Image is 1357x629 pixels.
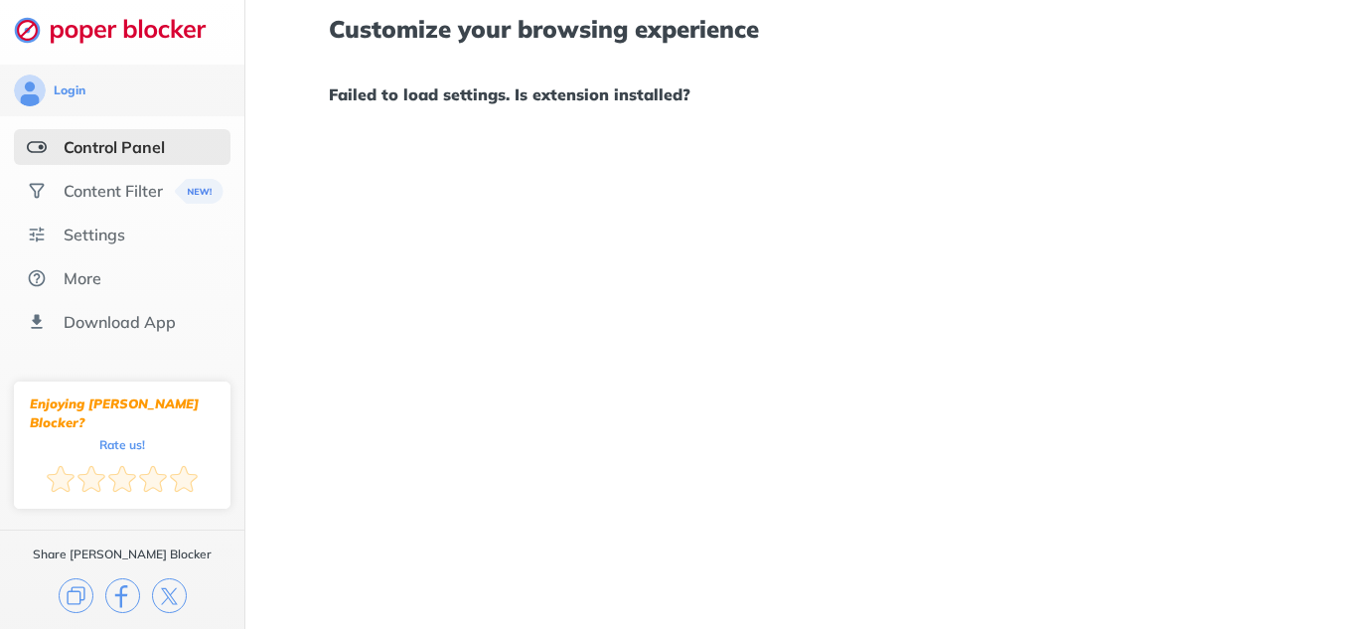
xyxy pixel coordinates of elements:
[27,225,47,244] img: settings.svg
[64,312,176,332] div: Download App
[99,440,145,449] div: Rate us!
[64,137,165,157] div: Control Panel
[329,81,1274,107] h1: Failed to load settings. Is extension installed?
[14,16,227,44] img: logo-webpage.svg
[59,578,93,613] img: copy.svg
[30,394,215,432] div: Enjoying [PERSON_NAME] Blocker?
[175,179,224,204] img: menuBanner.svg
[33,547,212,562] div: Share [PERSON_NAME] Blocker
[27,268,47,288] img: about.svg
[27,137,47,157] img: features-selected.svg
[14,75,46,106] img: avatar.svg
[152,578,187,613] img: x.svg
[329,16,1274,42] h1: Customize your browsing experience
[64,181,163,201] div: Content Filter
[27,312,47,332] img: download-app.svg
[64,268,101,288] div: More
[54,82,85,98] div: Login
[64,225,125,244] div: Settings
[27,181,47,201] img: social.svg
[105,578,140,613] img: facebook.svg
